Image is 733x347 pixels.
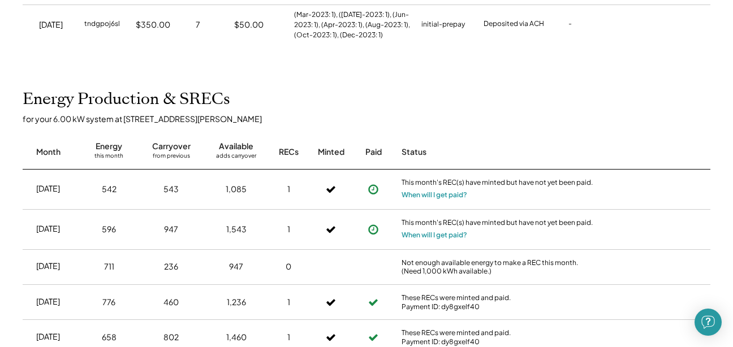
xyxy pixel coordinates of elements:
div: These RECs were minted and paid. Payment ID: dy8gxelf40 [402,328,594,346]
div: This month's REC(s) have minted but have not yet been paid. [402,218,594,229]
div: Minted [318,146,344,158]
div: adds carryover [216,152,256,163]
div: 658 [102,332,117,343]
div: Available [219,141,253,152]
div: 543 [163,184,179,195]
div: tndgpoj6sl [84,19,120,31]
div: 776 [102,297,115,308]
div: for your 6.00 kW system at [STREET_ADDRESS][PERSON_NAME] [23,114,722,124]
div: Not enough available energy to make a REC this month. (Need 1,000 kWh available.) [402,258,594,276]
div: These RECs were minted and paid. Payment ID: dy8gxelf40 [402,293,594,311]
button: Payment approved, but not yet initiated. [365,221,382,238]
div: 802 [163,332,179,343]
h2: Energy Production & SRECs [23,90,230,109]
div: 596 [102,224,116,235]
div: this month [94,152,123,163]
div: 1,460 [226,332,247,343]
div: 1 [287,297,290,308]
div: 1,236 [227,297,246,308]
div: This month's REC(s) have minted but have not yet been paid. [402,178,594,189]
div: 947 [229,261,243,272]
div: Month [36,146,61,158]
div: 460 [163,297,179,308]
div: $350.00 [136,19,170,31]
div: [DATE] [36,261,60,272]
div: Energy [96,141,122,152]
div: from previous [153,152,190,163]
div: 542 [102,184,117,195]
div: Paid [365,146,382,158]
div: Carryover [152,141,191,152]
div: [DATE] [36,331,60,342]
div: initial-prepay [421,19,465,31]
div: 1,543 [226,224,247,235]
div: 7 [196,19,200,31]
div: $50.00 [234,19,264,31]
div: [DATE] [36,183,60,194]
div: - [568,19,572,31]
div: Status [402,146,594,158]
button: Payment approved, but not yet initiated. [365,181,382,198]
div: 0 [286,261,291,272]
div: 1,085 [226,184,247,195]
div: [DATE] [36,296,60,307]
div: 947 [164,224,178,235]
div: 1 [287,332,290,343]
div: 1 [287,184,290,195]
div: Open Intercom Messenger [695,309,722,336]
div: 1 [287,224,290,235]
button: When will I get paid? [402,189,467,201]
div: RECs [279,146,299,158]
button: When will I get paid? [402,229,467,241]
div: [DATE] [39,19,63,31]
div: [DATE] [36,223,60,235]
div: 236 [164,261,178,272]
div: (Mar-2023: 1), ([DATE]-2023: 1), (Jun-2023: 1), (Apr-2023: 1), (Aug-2023: 1), (Oct-2023: 1), (Dec... [294,10,410,40]
div: Deposited via ACH [484,19,544,31]
div: 711 [104,261,114,272]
